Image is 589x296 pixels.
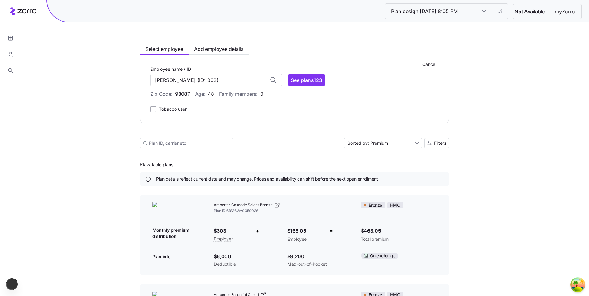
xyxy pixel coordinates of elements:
span: Plan ID: 61836WA0050036 [214,208,351,214]
span: Bronze [369,202,382,208]
button: Settings [493,4,508,19]
span: Monthly premium distribution [152,227,204,240]
span: $468.05 [361,227,437,235]
span: 48 [208,90,214,98]
span: $9,200 [287,253,338,260]
span: Plan info [152,254,170,260]
span: 51 available plans [140,162,173,168]
span: $303 [214,227,247,235]
span: Age: [195,90,214,98]
span: See plans123 [291,76,322,84]
span: Family members: [219,90,263,98]
span: HMO [390,202,400,208]
input: Sort by [344,138,422,148]
label: Employee name / ID [150,66,191,73]
div: + [251,227,264,235]
span: Add employee details [194,45,243,53]
span: 98087 [175,90,190,98]
button: Open Tanstack query devtools [572,279,584,291]
span: Employer [214,235,233,243]
span: $6,000 [214,253,259,260]
span: Total premium [361,236,437,242]
label: Tobacco user [156,105,187,113]
span: Deductible [214,260,236,268]
a: Ambetter Cascade Select Bronze [214,202,351,208]
span: Filters [434,141,446,145]
span: Max-out-of-Pocket [287,260,327,268]
button: See plans123 [288,74,325,86]
button: Cancel [420,59,439,69]
input: Search by employee name / ID [150,74,282,86]
span: $165.05 [287,227,320,235]
span: 0 [260,90,263,98]
span: Cancel [422,61,436,67]
input: Plan ID, carrier etc. [140,138,233,148]
span: Select employee [146,45,183,53]
button: Filters [424,138,449,148]
span: Employee [287,236,320,242]
span: Plan details reflect current data and may change. Prices and availability can shift before the ne... [156,176,378,182]
span: Ambetter Cascade Select Bronze [214,202,273,208]
span: Not Available [515,8,545,16]
span: Zip Code: [150,90,190,98]
span: myZorro [550,8,580,16]
span: On exchange [370,253,396,259]
img: Ambetter [152,202,204,217]
div: = [325,227,337,235]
